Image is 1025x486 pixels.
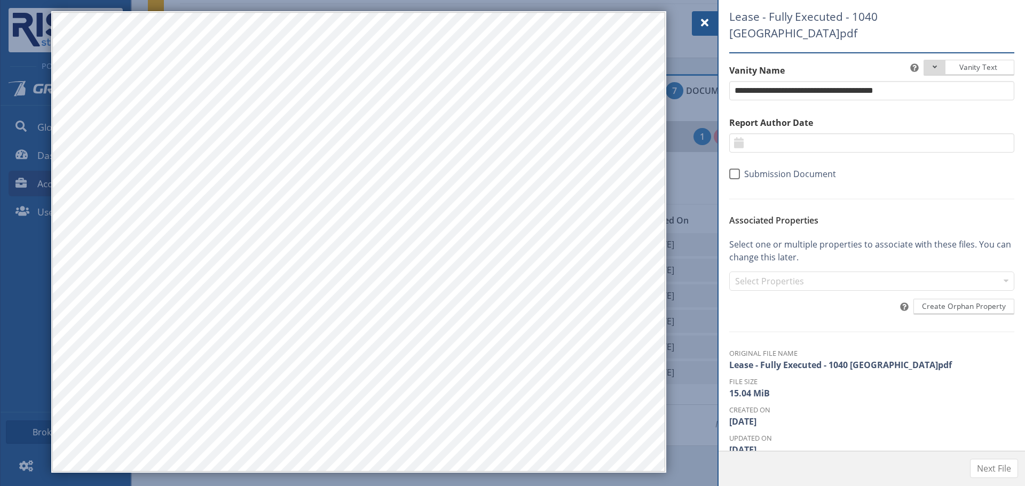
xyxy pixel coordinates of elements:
span: Create Orphan Property [922,301,1006,312]
span: Vanity Text [947,62,1006,73]
dt: Created On [729,405,1014,415]
dd: Lease - Fully Executed - 1040 [GEOGRAPHIC_DATA]pdf [729,358,1014,371]
h6: Associated Properties [729,216,1014,225]
p: Select one or multiple properties to associate with these files. You can change this later. [729,238,1014,264]
dt: File Size [729,377,1014,387]
span: Next File [977,462,1011,475]
label: Vanity Name [729,64,1014,77]
dd: [DATE] [729,443,1014,456]
button: Next File [970,459,1018,478]
dt: Original File Name [729,348,1014,358]
button: Vanity Text [924,60,1014,76]
button: Create Orphan Property [913,299,1014,315]
span: Lease - Fully Executed - 1040 [GEOGRAPHIC_DATA]pdf [729,9,965,42]
dd: [DATE] [729,415,1014,428]
dd: 15.04 MiB [729,387,1014,400]
dt: Updated On [729,433,1014,443]
span: Submission Document [740,169,836,179]
label: Report Author Date [729,116,1014,129]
